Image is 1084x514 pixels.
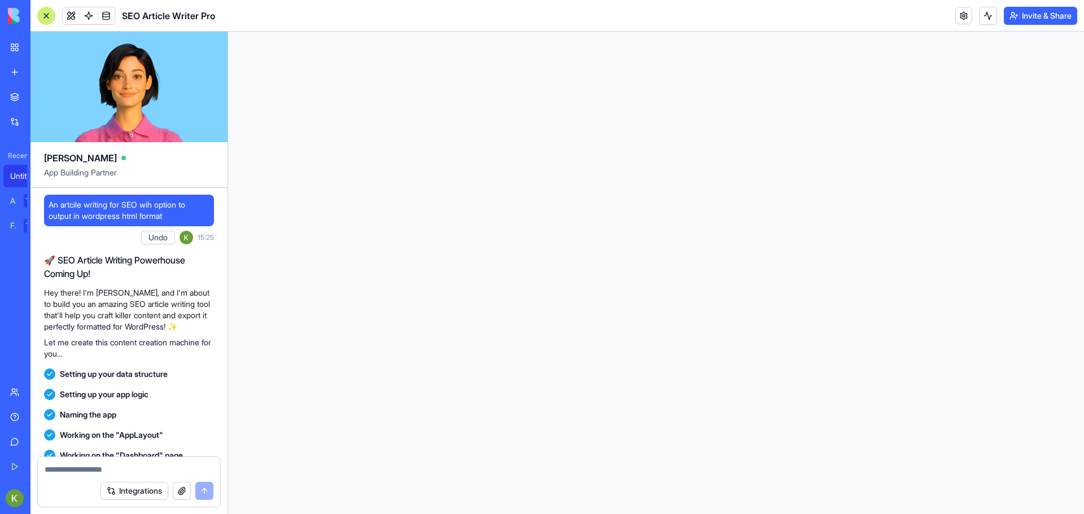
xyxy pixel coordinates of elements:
[24,219,42,232] div: TRY
[8,8,78,24] img: logo
[180,231,193,244] img: ACg8ocKTaW-EmTayQWPSon26deqqbIwaKH0KN6zKd4D_WH9RucHCHA=s96-c
[6,489,24,507] img: ACg8ocKTaW-EmTayQWPSon26deqqbIwaKH0KN6zKd4D_WH9RucHCHA=s96-c
[1004,7,1077,25] button: Invite & Share
[44,287,214,332] p: Hey there! I'm [PERSON_NAME], and I'm about to build you an amazing SEO article writing tool that...
[198,233,214,242] span: 15:25
[228,32,1084,514] iframe: To enrich screen reader interactions, please activate Accessibility in Grammarly extension settings
[141,231,175,244] button: Undo
[122,9,215,23] span: SEO Article Writer Pro
[44,167,214,187] span: App Building Partner
[3,151,27,160] span: Recent
[3,165,49,187] a: Untitled App
[49,199,209,222] span: An artcile writing for SEO wih option to output in wordpress html format
[10,220,16,231] div: Feedback Form
[24,194,42,208] div: TRY
[60,450,183,461] span: Working on the "Dashboard" page
[10,170,42,182] div: Untitled App
[100,482,168,500] button: Integrations
[44,151,117,165] span: [PERSON_NAME]
[10,195,16,207] div: AI Logo Generator
[60,409,116,420] span: Naming the app
[60,389,148,400] span: Setting up your app logic
[3,214,49,237] a: Feedback FormTRY
[44,337,214,359] p: Let me create this content creation machine for you...
[60,429,163,441] span: Working on the "AppLayout"
[3,190,49,212] a: AI Logo GeneratorTRY
[60,368,168,380] span: Setting up your data structure
[44,253,214,280] h2: 🚀 SEO Article Writing Powerhouse Coming Up!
